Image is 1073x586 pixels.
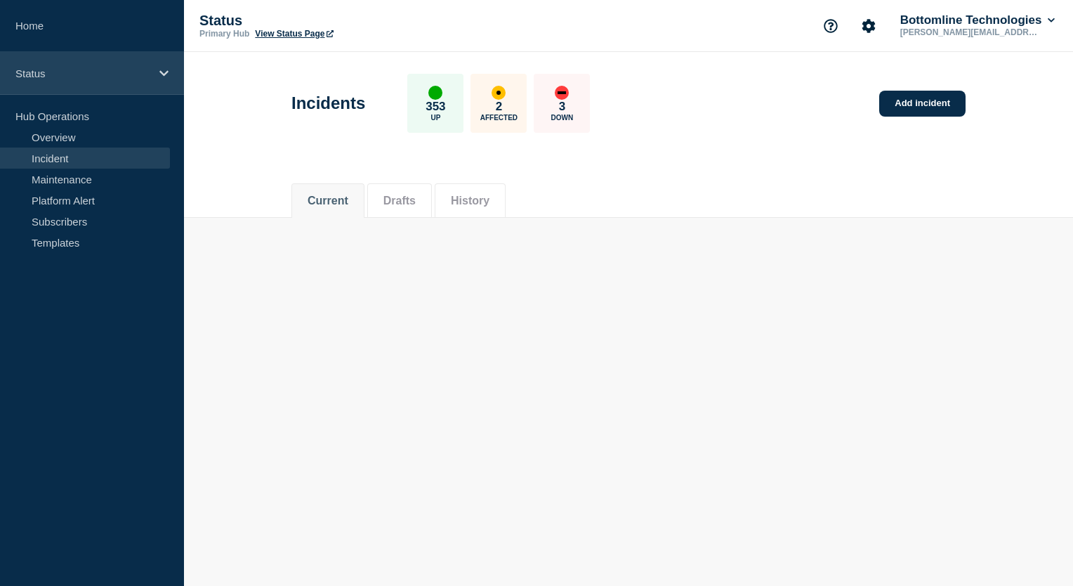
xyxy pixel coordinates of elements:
[291,93,365,113] h1: Incidents
[428,86,442,100] div: up
[551,114,574,122] p: Down
[426,100,445,114] p: 353
[199,29,249,39] p: Primary Hub
[383,195,416,207] button: Drafts
[897,27,1044,37] p: [PERSON_NAME][EMAIL_ADDRESS][PERSON_NAME][DOMAIN_NAME]
[199,13,480,29] p: Status
[255,29,333,39] a: View Status Page
[879,91,966,117] a: Add incident
[897,13,1058,27] button: Bottomline Technologies
[451,195,489,207] button: History
[430,114,440,122] p: Up
[496,100,502,114] p: 2
[555,86,569,100] div: down
[854,11,883,41] button: Account settings
[15,67,150,79] p: Status
[559,100,565,114] p: 3
[308,195,348,207] button: Current
[480,114,518,122] p: Affected
[816,11,845,41] button: Support
[492,86,506,100] div: affected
